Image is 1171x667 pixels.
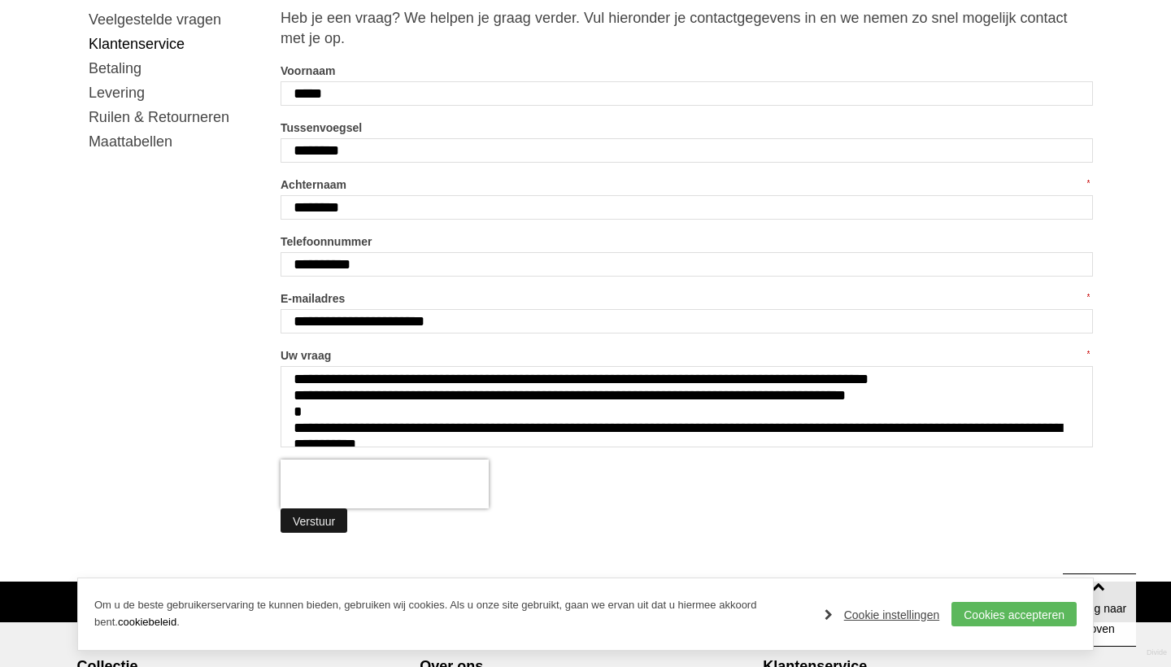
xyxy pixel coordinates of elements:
a: Betaling [87,56,259,81]
label: Telefoonnummer [281,232,1094,252]
a: Cookies accepteren [951,602,1077,626]
p: Om u de beste gebruikerservaring te kunnen bieden, gebruiken wij cookies. Als u onze site gebruik... [94,597,808,631]
a: Cookie instellingen [825,603,940,627]
label: E-mailadres [281,289,1094,309]
a: Veelgestelde vragen [87,7,259,32]
a: Klantenservice [87,32,259,56]
a: Maattabellen [87,129,259,154]
label: Achternaam [281,175,1094,195]
a: Levering [87,81,259,105]
a: Divide [1147,643,1167,663]
label: Voornaam [281,61,1094,81]
button: Verstuur [281,508,347,533]
a: Terug naar boven [1063,573,1136,647]
iframe: reCAPTCHA [281,460,489,508]
a: cookiebeleid [118,616,176,628]
label: Uw vraag [281,346,1094,366]
p: Heb je een vraag? We helpen je graag verder. Vul hieronder je contactgegevens in en we nemen zo s... [281,8,1094,49]
label: Tussenvoegsel [281,118,1094,138]
a: Ruilen & Retourneren [87,105,259,129]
